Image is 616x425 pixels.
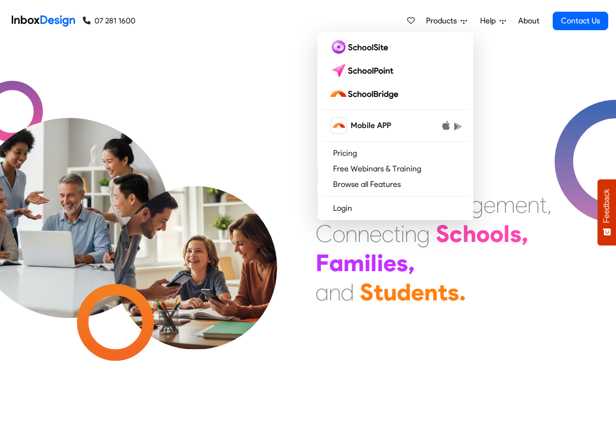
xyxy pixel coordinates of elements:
[383,277,397,307] div: u
[383,248,396,277] div: e
[371,248,377,277] div: l
[321,177,469,192] a: Browse all Features
[382,219,393,248] div: c
[360,277,373,307] div: S
[321,201,469,216] a: Login
[602,189,611,223] span: Feedback
[396,248,408,277] div: s
[597,179,616,245] button: Feedback - Show survey
[411,277,424,307] div: e
[317,32,473,220] div: Products
[345,219,357,248] div: n
[449,219,463,248] div: c
[459,277,466,307] div: .
[341,277,354,307] div: d
[480,15,500,27] span: Help
[504,219,510,248] div: l
[316,161,335,190] div: M
[370,219,382,248] div: e
[329,248,343,277] div: a
[316,277,329,307] div: a
[496,190,515,219] div: m
[321,146,469,161] a: Pricing
[83,15,135,27] a: 07 281 1600
[393,219,401,248] div: t
[408,248,415,277] div: ,
[515,11,542,31] a: About
[373,277,383,307] div: t
[321,161,469,177] a: Free Webinars & Training
[515,190,527,219] div: e
[316,190,328,219] div: E
[401,219,405,248] div: i
[397,277,411,307] div: d
[422,11,471,31] a: Products
[540,190,547,219] div: t
[522,219,528,248] div: ,
[364,248,371,277] div: i
[426,15,461,27] span: Products
[438,277,448,307] div: t
[329,39,392,55] img: schoolsite logo
[316,248,329,277] div: F
[527,190,540,219] div: n
[547,190,552,219] div: ,
[553,12,608,30] a: Contact Us
[351,120,391,131] span: Mobile APP
[476,219,490,248] div: o
[405,219,417,248] div: n
[93,146,298,350] img: parents_with_child.png
[470,190,484,219] div: g
[333,219,345,248] div: o
[463,219,476,248] div: h
[490,219,504,248] div: o
[316,161,552,307] div: Maximising Efficient & Engagement, Connecting Schools, Families, and Students.
[476,11,510,31] a: Help
[316,219,333,248] div: C
[329,86,402,102] img: schoolbridge logo
[417,219,430,248] div: g
[321,114,469,137] a: schoolbridge icon Mobile APP
[436,219,449,248] div: S
[329,63,398,78] img: schoolpoint logo
[510,219,522,248] div: s
[377,248,383,277] div: i
[448,277,459,307] div: s
[484,190,496,219] div: e
[343,248,364,277] div: m
[357,219,370,248] div: n
[329,277,341,307] div: n
[331,118,347,133] img: schoolbridge icon
[424,277,438,307] div: n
